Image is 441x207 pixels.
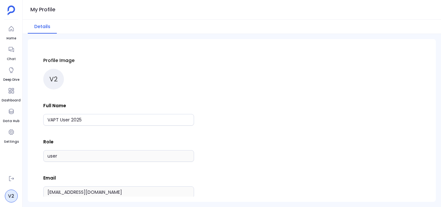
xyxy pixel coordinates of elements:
a: Settings [4,126,19,144]
a: V2 [5,190,18,202]
a: Dashboard [2,85,21,103]
a: Chat [5,44,17,62]
a: Data Hub [3,106,19,124]
a: Deep Dive [3,64,19,82]
span: Deep Dive [3,77,19,82]
input: Role [43,150,194,162]
p: Role [43,139,420,145]
input: Full Name [43,114,194,126]
span: Dashboard [2,98,21,103]
span: Home [5,36,17,41]
button: Details [28,20,57,34]
p: Profile Image [43,57,420,64]
p: Full Name [43,102,420,109]
div: V2 [43,69,64,89]
a: Home [5,23,17,41]
span: Settings [4,139,19,144]
input: Email [43,186,194,198]
h1: My Profile [30,5,55,14]
span: Data Hub [3,119,19,124]
img: petavue logo [7,5,15,15]
p: Email [43,175,420,181]
span: Chat [5,57,17,62]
